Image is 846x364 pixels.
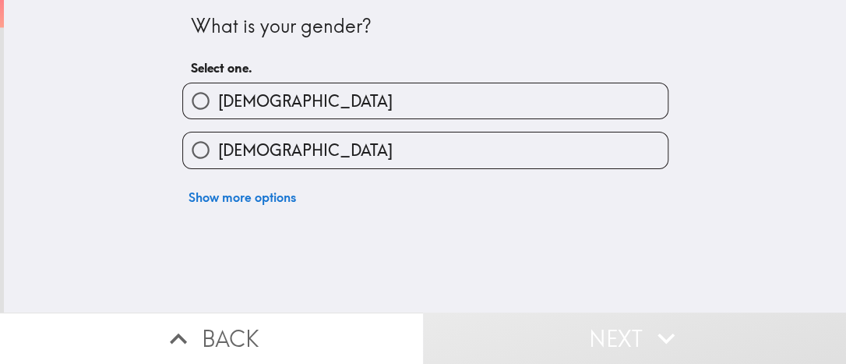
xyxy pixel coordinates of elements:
[191,59,660,76] h6: Select one.
[183,133,668,168] button: [DEMOGRAPHIC_DATA]
[182,182,302,213] button: Show more options
[218,90,393,112] span: [DEMOGRAPHIC_DATA]
[218,140,393,161] span: [DEMOGRAPHIC_DATA]
[191,13,660,40] div: What is your gender?
[183,83,668,118] button: [DEMOGRAPHIC_DATA]
[423,313,846,364] button: Next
